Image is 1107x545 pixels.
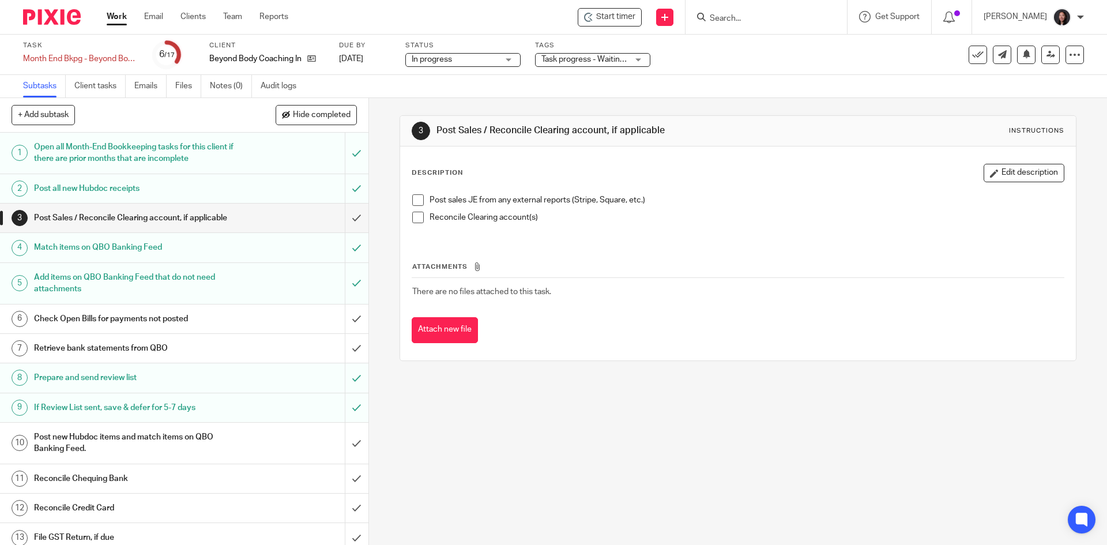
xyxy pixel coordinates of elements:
[412,168,463,178] p: Description
[412,122,430,140] div: 3
[12,105,75,125] button: + Add subtask
[34,209,234,227] h1: Post Sales / Reconcile Clearing account, if applicable
[12,210,28,226] div: 3
[34,138,234,168] h1: Open all Month-End Bookkeeping tasks for this client if there are prior months that are incomplete
[12,500,28,516] div: 12
[34,369,234,386] h1: Prepare and send review list
[34,239,234,256] h1: Match items on QBO Banking Feed
[23,75,66,97] a: Subtasks
[74,75,126,97] a: Client tasks
[180,11,206,22] a: Clients
[34,310,234,328] h1: Check Open Bills for payments not posted
[34,470,234,487] h1: Reconcile Chequing Bank
[12,340,28,356] div: 7
[12,240,28,256] div: 4
[276,105,357,125] button: Hide completed
[175,75,201,97] a: Files
[34,269,234,298] h1: Add items on QBO Banking Feed that do not need attachments
[144,11,163,22] a: Email
[430,212,1063,223] p: Reconcile Clearing account(s)
[209,41,325,50] label: Client
[12,311,28,327] div: 6
[259,11,288,22] a: Reports
[984,164,1064,182] button: Edit description
[12,435,28,451] div: 10
[34,429,234,458] h1: Post new Hubdoc items and match items on QBO Banking Feed.
[412,264,468,270] span: Attachments
[164,52,175,58] small: /17
[339,41,391,50] label: Due by
[412,55,452,63] span: In progress
[34,499,234,517] h1: Reconcile Credit Card
[1009,126,1064,136] div: Instructions
[134,75,167,97] a: Emails
[578,8,642,27] div: Beyond Body Coaching Inc. - Month End Bkpg - Beyond Body Coaching - August
[709,14,812,24] input: Search
[159,48,175,61] div: 6
[541,55,707,63] span: Task progress - Waiting for client response + 2
[596,11,635,23] span: Start timer
[12,275,28,291] div: 5
[261,75,305,97] a: Audit logs
[984,11,1047,22] p: [PERSON_NAME]
[339,55,363,63] span: [DATE]
[12,145,28,161] div: 1
[34,340,234,357] h1: Retrieve bank statements from QBO
[23,41,138,50] label: Task
[12,181,28,197] div: 2
[405,41,521,50] label: Status
[210,75,252,97] a: Notes (0)
[23,9,81,25] img: Pixie
[535,41,650,50] label: Tags
[412,317,478,343] button: Attach new file
[34,180,234,197] h1: Post all new Hubdoc receipts
[12,370,28,386] div: 8
[1053,8,1071,27] img: Lili%20square.jpg
[293,111,351,120] span: Hide completed
[23,53,138,65] div: Month End Bkpg - Beyond Body Coaching - August
[107,11,127,22] a: Work
[34,399,234,416] h1: If Review List sent, save & defer for 5-7 days
[436,125,763,137] h1: Post Sales / Reconcile Clearing account, if applicable
[223,11,242,22] a: Team
[12,400,28,416] div: 9
[209,53,302,65] p: Beyond Body Coaching Inc.
[875,13,920,21] span: Get Support
[412,288,551,296] span: There are no files attached to this task.
[430,194,1063,206] p: Post sales JE from any external reports (Stripe, Square, etc.)
[12,471,28,487] div: 11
